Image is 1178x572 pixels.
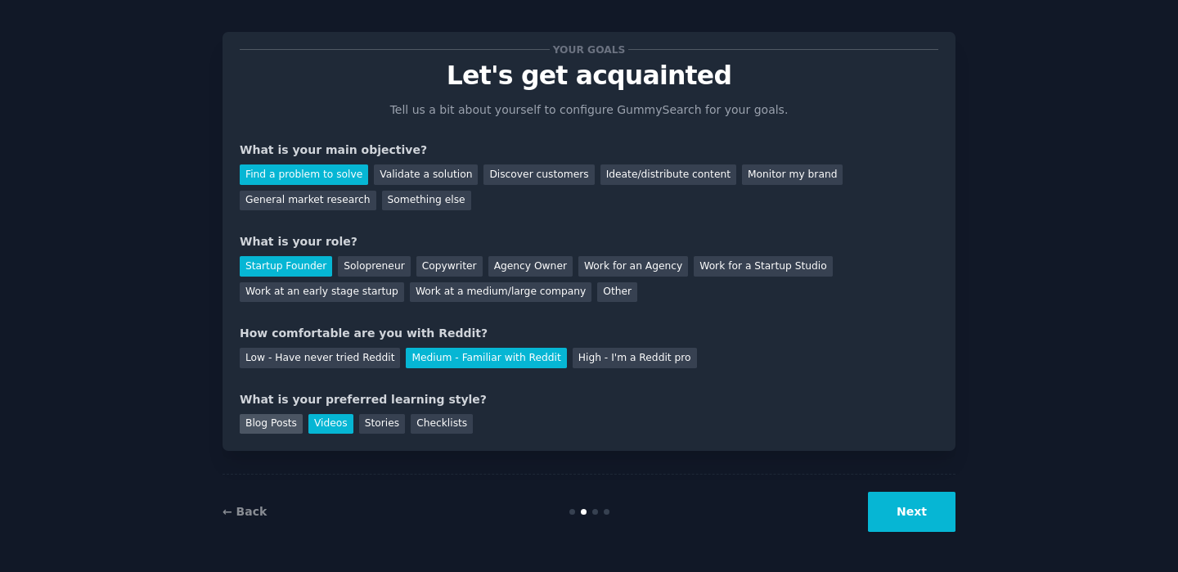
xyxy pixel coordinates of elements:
[338,256,410,277] div: Solopreneur
[223,505,267,518] a: ← Back
[240,142,938,159] div: What is your main objective?
[240,391,938,408] div: What is your preferred learning style?
[240,414,303,435] div: Blog Posts
[374,164,478,185] div: Validate a solution
[406,348,566,368] div: Medium - Familiar with Reddit
[742,164,843,185] div: Monitor my brand
[240,256,332,277] div: Startup Founder
[483,164,594,185] div: Discover customers
[240,325,938,342] div: How comfortable are you with Reddit?
[240,348,400,368] div: Low - Have never tried Reddit
[868,492,955,532] button: Next
[240,233,938,250] div: What is your role?
[240,191,376,211] div: General market research
[240,164,368,185] div: Find a problem to solve
[416,256,483,277] div: Copywriter
[597,282,637,303] div: Other
[694,256,832,277] div: Work for a Startup Studio
[410,282,591,303] div: Work at a medium/large company
[240,61,938,90] p: Let's get acquainted
[359,414,405,435] div: Stories
[383,101,795,119] p: Tell us a bit about yourself to configure GummySearch for your goals.
[573,348,697,368] div: High - I'm a Reddit pro
[411,414,473,435] div: Checklists
[578,256,688,277] div: Work for an Agency
[488,256,573,277] div: Agency Owner
[240,282,404,303] div: Work at an early stage startup
[308,414,353,435] div: Videos
[382,191,471,211] div: Something else
[600,164,736,185] div: Ideate/distribute content
[550,41,628,58] span: Your goals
